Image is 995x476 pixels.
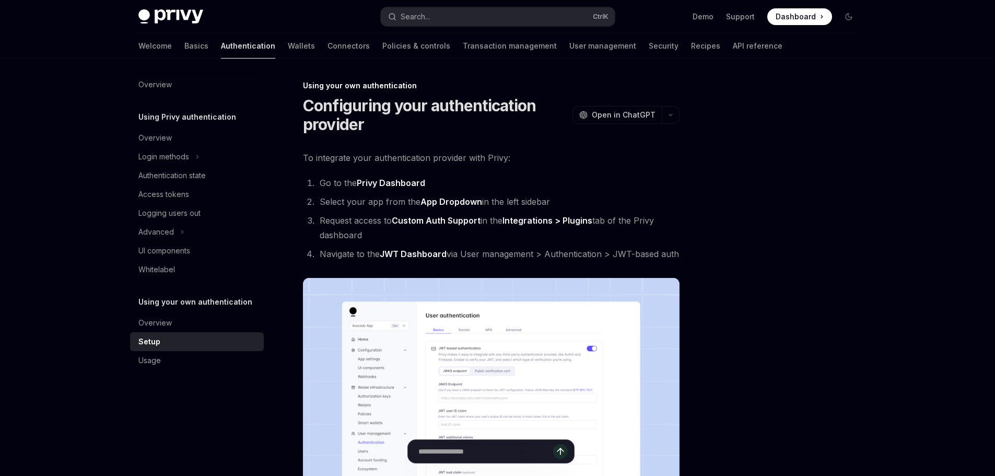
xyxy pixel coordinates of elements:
div: UI components [138,245,190,257]
a: Integrations > Plugins [502,215,592,226]
li: Select your app from the in the left sidebar [317,194,680,209]
li: Navigate to the via User management > Authentication > JWT-based auth [317,247,680,261]
a: Connectors [327,33,370,59]
h5: Using your own authentication [138,296,252,308]
a: Welcome [138,33,172,59]
a: Dashboard [767,8,832,25]
a: Access tokens [130,185,264,204]
a: Authentication state [130,166,264,185]
span: Ctrl K [593,13,608,21]
a: Overview [130,314,264,332]
img: dark logo [138,9,203,24]
div: Authentication state [138,169,206,182]
a: Demo [693,11,713,22]
div: Whitelabel [138,263,175,276]
a: Policies & controls [382,33,450,59]
a: Basics [184,33,208,59]
div: Setup [138,335,160,348]
div: Access tokens [138,188,189,201]
div: Overview [138,78,172,91]
a: Overview [130,129,264,147]
span: To integrate your authentication provider with Privy: [303,150,680,165]
div: Usage [138,354,161,367]
button: Toggle dark mode [840,8,857,25]
div: Search... [401,10,430,23]
strong: Custom Auth Support [392,215,481,226]
a: Support [726,11,755,22]
a: Wallets [288,33,315,59]
div: Overview [138,132,172,144]
a: Overview [130,75,264,94]
button: Send message [553,444,568,459]
div: Using your own authentication [303,80,680,91]
a: Usage [130,351,264,370]
a: Authentication [221,33,275,59]
li: Go to the [317,176,680,190]
a: JWT Dashboard [380,249,447,260]
a: Recipes [691,33,720,59]
strong: App Dropdown [420,196,482,207]
button: Search...CtrlK [381,7,615,26]
a: Security [649,33,678,59]
a: Setup [130,332,264,351]
h1: Configuring your authentication provider [303,96,568,134]
button: Open in ChatGPT [572,106,662,124]
div: Logging users out [138,207,201,219]
a: Whitelabel [130,260,264,279]
a: Privy Dashboard [357,178,425,189]
a: Logging users out [130,204,264,223]
a: UI components [130,241,264,260]
a: Transaction management [463,33,557,59]
a: User management [569,33,636,59]
span: Dashboard [776,11,816,22]
span: Open in ChatGPT [592,110,655,120]
div: Login methods [138,150,189,163]
div: Advanced [138,226,174,238]
li: Request access to in the tab of the Privy dashboard [317,213,680,242]
a: API reference [733,33,782,59]
h5: Using Privy authentication [138,111,236,123]
div: Overview [138,317,172,329]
